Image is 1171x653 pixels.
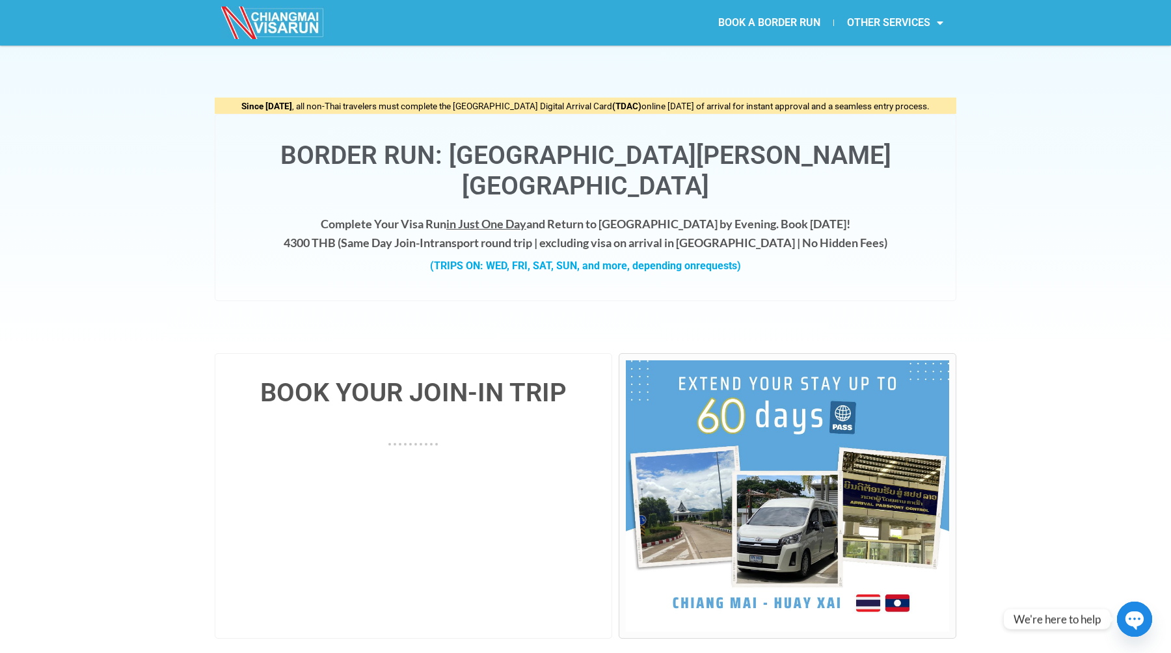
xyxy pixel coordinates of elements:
[585,8,956,38] nav: Menu
[228,215,943,252] h4: Complete Your Visa Run and Return to [GEOGRAPHIC_DATA] by Evening. Book [DATE]! 4300 THB ( transp...
[834,8,956,38] a: OTHER SERVICES
[612,101,641,111] strong: (TDAC)
[341,235,430,250] strong: Same Day Join-In
[696,260,741,272] span: requests)
[430,260,741,272] strong: (TRIPS ON: WED, FRI, SAT, SUN, and more, depending on
[228,140,943,202] h1: Border Run: [GEOGRAPHIC_DATA][PERSON_NAME][GEOGRAPHIC_DATA]
[241,101,292,111] strong: Since [DATE]
[228,380,599,406] h4: BOOK YOUR JOIN-IN TRIP
[241,101,930,111] span: , all non-Thai travelers must complete the [GEOGRAPHIC_DATA] Digital Arrival Card online [DATE] o...
[705,8,833,38] a: BOOK A BORDER RUN
[446,217,526,231] span: in Just One Day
